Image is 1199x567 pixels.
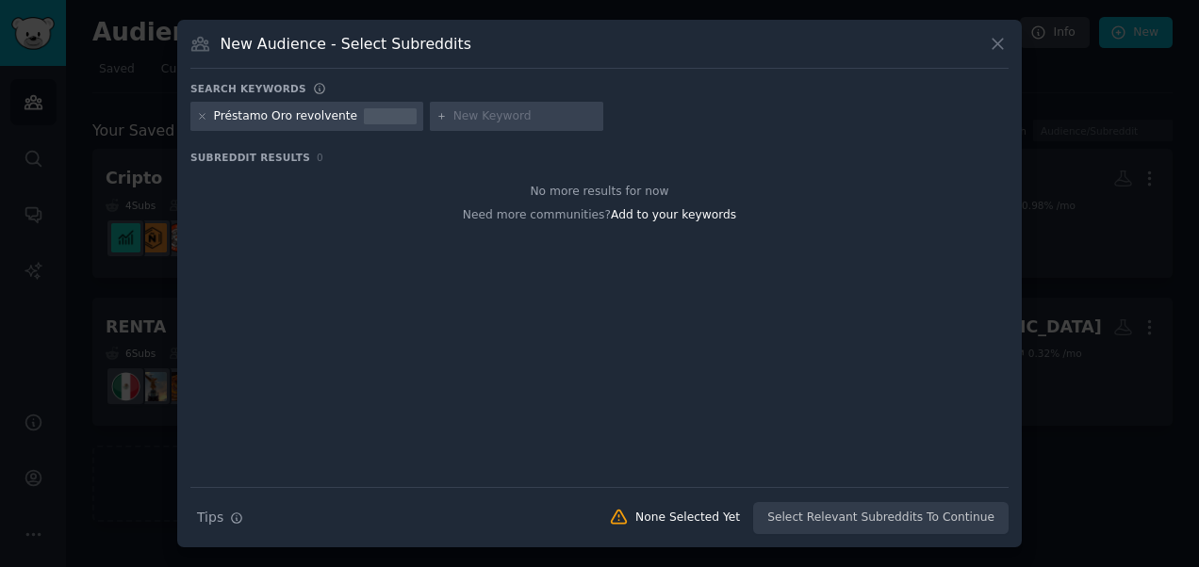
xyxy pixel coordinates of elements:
[190,501,250,534] button: Tips
[635,510,740,526] div: None Selected Yet
[611,208,736,221] span: Add to your keywords
[453,108,597,125] input: New Keyword
[190,82,306,95] h3: Search keywords
[317,152,323,163] span: 0
[197,508,223,527] span: Tips
[214,108,358,125] div: Préstamo Oro revolvente
[190,151,310,164] span: Subreddit Results
[221,34,471,54] h3: New Audience - Select Subreddits
[190,201,1009,224] div: Need more communities?
[190,184,1009,201] div: No more results for now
